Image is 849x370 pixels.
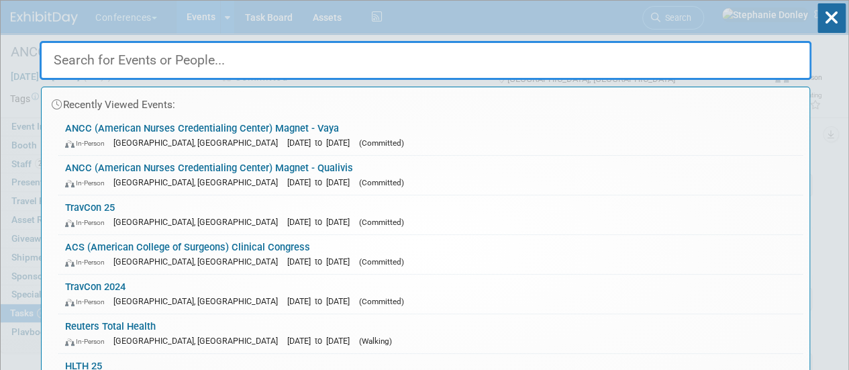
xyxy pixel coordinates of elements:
span: In-Person [65,139,111,148]
span: In-Person [65,258,111,267]
span: (Committed) [359,178,404,187]
span: [GEOGRAPHIC_DATA], [GEOGRAPHIC_DATA] [113,257,285,267]
span: [DATE] to [DATE] [287,257,356,267]
span: (Walking) [359,336,392,346]
a: TravCon 2024 In-Person [GEOGRAPHIC_DATA], [GEOGRAPHIC_DATA] [DATE] to [DATE] (Committed) [58,275,803,314]
span: [DATE] to [DATE] [287,217,356,227]
div: Recently Viewed Events: [48,87,803,116]
span: (Committed) [359,297,404,306]
a: TravCon 25 In-Person [GEOGRAPHIC_DATA], [GEOGRAPHIC_DATA] [DATE] to [DATE] (Committed) [58,195,803,234]
input: Search for Events or People... [40,41,811,80]
span: (Committed) [359,257,404,267]
span: [GEOGRAPHIC_DATA], [GEOGRAPHIC_DATA] [113,217,285,227]
span: In-Person [65,297,111,306]
span: (Committed) [359,138,404,148]
span: [GEOGRAPHIC_DATA], [GEOGRAPHIC_DATA] [113,336,285,346]
a: Reuters Total Health In-Person [GEOGRAPHIC_DATA], [GEOGRAPHIC_DATA] [DATE] to [DATE] (Walking) [58,314,803,353]
span: In-Person [65,218,111,227]
span: In-Person [65,337,111,346]
a: ANCC (American Nurses Credentialing Center) Magnet - Vaya In-Person [GEOGRAPHIC_DATA], [GEOGRAPHI... [58,116,803,155]
span: [DATE] to [DATE] [287,336,356,346]
span: [GEOGRAPHIC_DATA], [GEOGRAPHIC_DATA] [113,138,285,148]
span: [GEOGRAPHIC_DATA], [GEOGRAPHIC_DATA] [113,177,285,187]
a: ANCC (American Nurses Credentialing Center) Magnet - Qualivis In-Person [GEOGRAPHIC_DATA], [GEOGR... [58,156,803,195]
a: ACS (American College of Surgeons) Clinical Congress In-Person [GEOGRAPHIC_DATA], [GEOGRAPHIC_DAT... [58,235,803,274]
span: In-Person [65,179,111,187]
span: [DATE] to [DATE] [287,296,356,306]
span: (Committed) [359,218,404,227]
span: [DATE] to [DATE] [287,138,356,148]
span: [DATE] to [DATE] [287,177,356,187]
span: [GEOGRAPHIC_DATA], [GEOGRAPHIC_DATA] [113,296,285,306]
